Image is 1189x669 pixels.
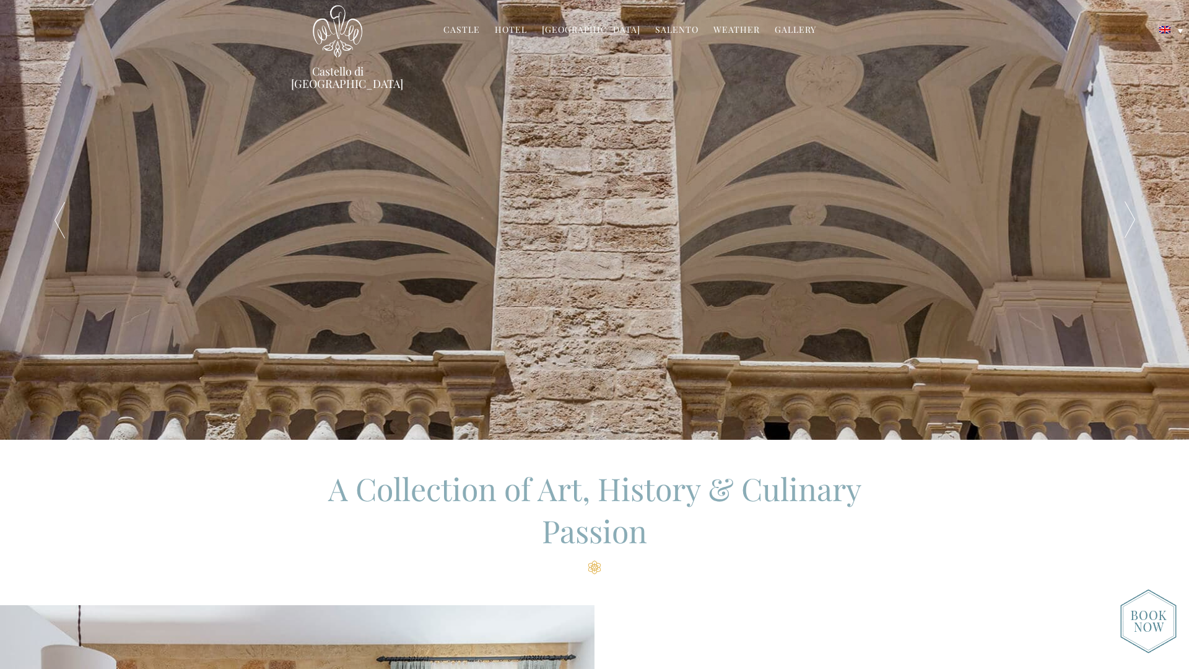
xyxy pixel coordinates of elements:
a: Weather [713,24,760,38]
a: [GEOGRAPHIC_DATA] [542,24,640,38]
a: Gallery [775,24,816,38]
img: new-booknow.png [1120,589,1177,654]
img: Castello di Ugento [313,5,362,58]
a: Salento [655,24,699,38]
a: Castello di [GEOGRAPHIC_DATA] [291,65,384,90]
span: A Collection of Art, History & Culinary Passion [328,468,861,551]
a: Castle [443,24,480,38]
a: Hotel [495,24,527,38]
img: English [1159,26,1170,33]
